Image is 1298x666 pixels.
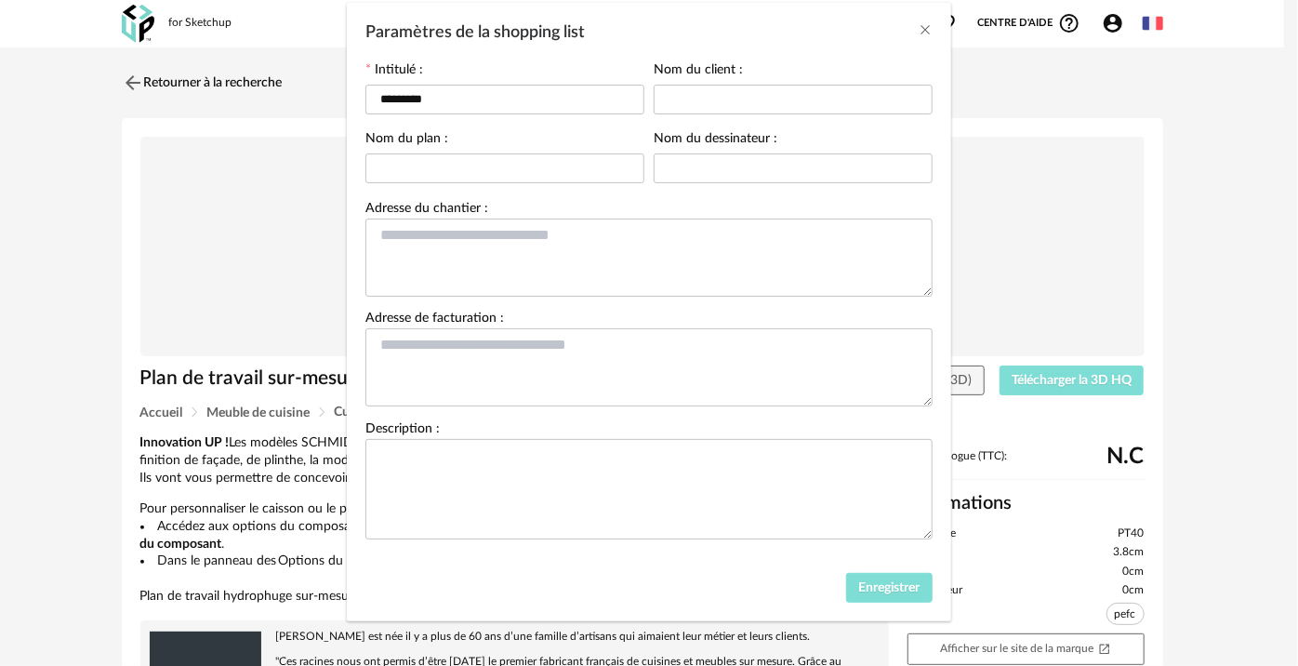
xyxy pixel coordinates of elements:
span: Paramètres de la shopping list [365,24,585,41]
button: Enregistrer [846,573,934,603]
button: Close [918,21,933,41]
span: Enregistrer [858,581,921,594]
label: Nom du dessinateur : [654,132,777,149]
label: Nom du plan : [365,132,448,149]
label: Nom du client : [654,63,743,80]
label: Description : [365,422,440,439]
label: Adresse de facturation : [365,312,504,328]
label: Intitulé : [365,63,423,80]
div: Paramètres de la shopping list [347,3,951,620]
label: Adresse du chantier : [365,202,488,219]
